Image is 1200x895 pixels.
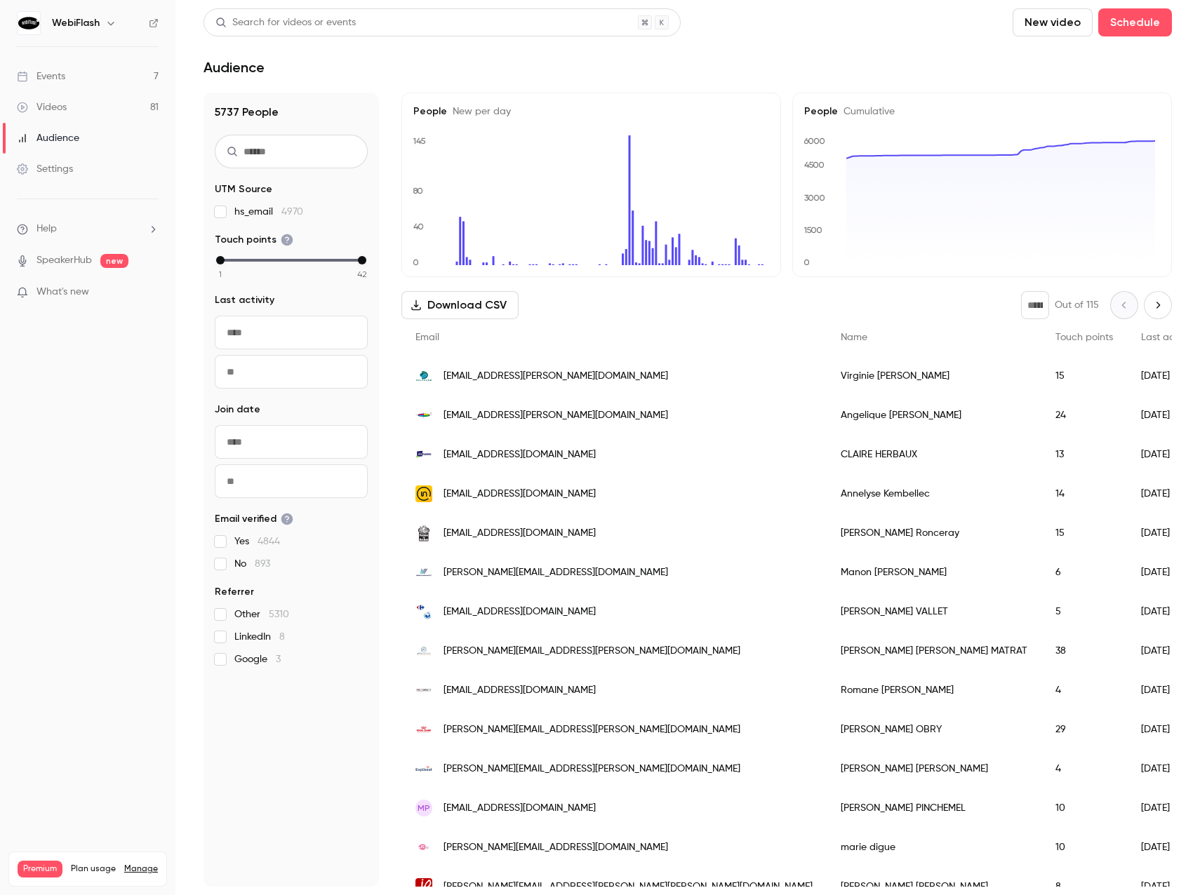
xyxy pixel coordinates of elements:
span: 4970 [281,207,303,217]
h5: People [804,105,1160,119]
span: Yes [234,534,280,549]
div: 29 [1041,710,1127,749]
div: max [358,256,366,264]
span: Email verified [215,512,293,526]
div: 10 [1041,828,1127,867]
span: 1 [219,268,222,281]
div: 24 [1041,396,1127,435]
span: [PERSON_NAME][EMAIL_ADDRESS][PERSON_NAME][DOMAIN_NAME] [444,722,740,737]
div: Virginie [PERSON_NAME] [827,356,1041,396]
div: [PERSON_NAME] VALLET [827,592,1041,631]
span: Referrer [215,585,254,599]
div: Settings [17,162,73,176]
img: royalcanin.com [415,721,432,738]
text: 80 [413,186,423,196]
span: Touch points [1055,332,1113,342]
button: Next page [1144,291,1172,319]
p: Out of 115 [1055,298,1099,312]
span: Email [415,332,439,342]
text: 3000 [804,193,825,203]
div: 5 [1041,592,1127,631]
span: [EMAIL_ADDRESS][DOMAIN_NAME] [444,801,596,816]
div: 4 [1041,671,1127,710]
div: min [216,256,225,264]
div: [PERSON_NAME] [PERSON_NAME] [827,749,1041,788]
a: SpeakerHub [36,253,92,268]
span: UTM Source [215,182,272,196]
div: 6 [1041,553,1127,592]
div: [PERSON_NAME] PINCHEMEL [827,788,1041,828]
span: [EMAIL_ADDRESS][DOMAIN_NAME] [444,487,596,502]
text: 4500 [804,160,825,170]
img: carrefour.com [415,603,432,620]
img: intertek.com [415,485,432,502]
div: 14 [1041,474,1127,513]
span: MP [418,802,430,814]
span: No [234,557,270,571]
div: marie digue [827,828,1041,867]
span: Plan usage [71,863,116,875]
span: 4844 [258,537,280,546]
span: [EMAIL_ADDRESS][DOMAIN_NAME] [444,683,596,698]
img: perrenot.eu [415,878,432,895]
div: Manon [PERSON_NAME] [827,553,1041,592]
span: [PERSON_NAME][EMAIL_ADDRESS][DOMAIN_NAME] [444,565,668,580]
div: Events [17,69,65,83]
span: [PERSON_NAME][EMAIL_ADDRESS][PERSON_NAME][DOMAIN_NAME] [444,644,740,659]
span: [EMAIL_ADDRESS][DOMAIN_NAME] [444,526,596,541]
li: help-dropdown-opener [17,222,159,236]
span: 893 [255,559,270,569]
h1: Audience [204,59,265,76]
span: new [100,254,128,268]
div: Romane [PERSON_NAME] [827,671,1041,710]
div: CLAIRE HERBAUX [827,435,1041,474]
a: Manage [124,863,158,875]
text: 40 [413,222,424,231]
span: Help [36,222,57,236]
div: Angelique [PERSON_NAME] [827,396,1041,435]
h5: People [413,105,769,119]
iframe: Noticeable Trigger [142,286,159,299]
span: [EMAIL_ADDRESS][PERSON_NAME][DOMAIN_NAME] [444,369,668,384]
text: 6000 [804,136,825,146]
img: expliseat.com [415,760,432,777]
div: [PERSON_NAME] Ronceray [827,513,1041,553]
span: Join date [215,403,260,417]
img: groupesylvagreg.fr [415,446,432,463]
span: 8 [279,632,285,642]
span: hs_email [234,205,303,219]
img: colorcon.com [415,407,432,424]
span: Premium [18,861,62,877]
button: Download CSV [401,291,519,319]
img: lerouxlotz.com [415,839,432,856]
span: [PERSON_NAME][EMAIL_ADDRESS][PERSON_NAME][DOMAIN_NAME] [444,762,740,776]
img: groupe-prodirect.com [415,682,432,699]
div: [PERSON_NAME] [PERSON_NAME] MATRAT [827,631,1041,671]
div: Videos [17,100,67,114]
img: fermedesarches.com [415,525,432,541]
span: Other [234,607,289,621]
div: 4 [1041,749,1127,788]
span: LinkedIn [234,630,285,644]
div: Audience [17,131,79,145]
text: 145 [413,136,426,146]
button: New video [1013,8,1093,36]
span: 3 [276,654,281,664]
img: arts-energy.com [415,642,432,659]
div: Annelyse Kembellec [827,474,1041,513]
div: [PERSON_NAME] OBRY [827,710,1041,749]
h1: 5737 People [215,104,368,121]
span: Last activity [1141,332,1196,342]
span: Google [234,652,281,666]
text: 1500 [804,225,822,235]
div: 13 [1041,435,1127,474]
span: [PERSON_NAME][EMAIL_ADDRESS][DOMAIN_NAME] [444,840,668,855]
span: [EMAIL_ADDRESS][DOMAIN_NAME] [444,605,596,619]
div: 15 [1041,356,1127,396]
span: Cumulative [838,107,895,116]
div: 15 [1041,513,1127,553]
span: New per day [447,107,511,116]
span: Touch points [215,233,293,247]
text: 0 [413,257,419,267]
div: 10 [1041,788,1127,828]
